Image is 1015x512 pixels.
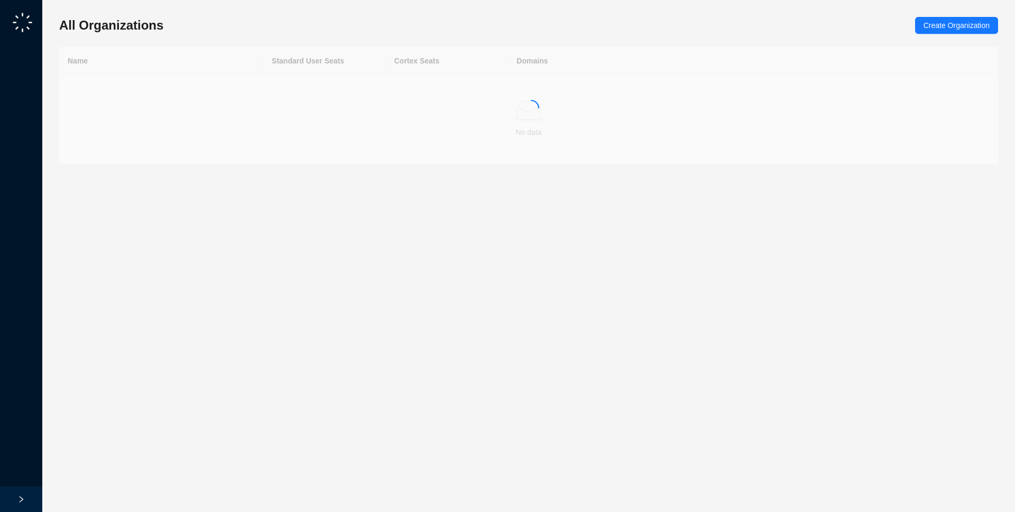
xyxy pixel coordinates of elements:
img: logo-small-C4UdH2pc.png [11,11,34,34]
button: Create Organization [915,17,998,34]
span: Create Organization [924,20,990,31]
span: right [17,496,25,503]
span: loading [521,97,542,118]
h3: All Organizations [59,17,163,34]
